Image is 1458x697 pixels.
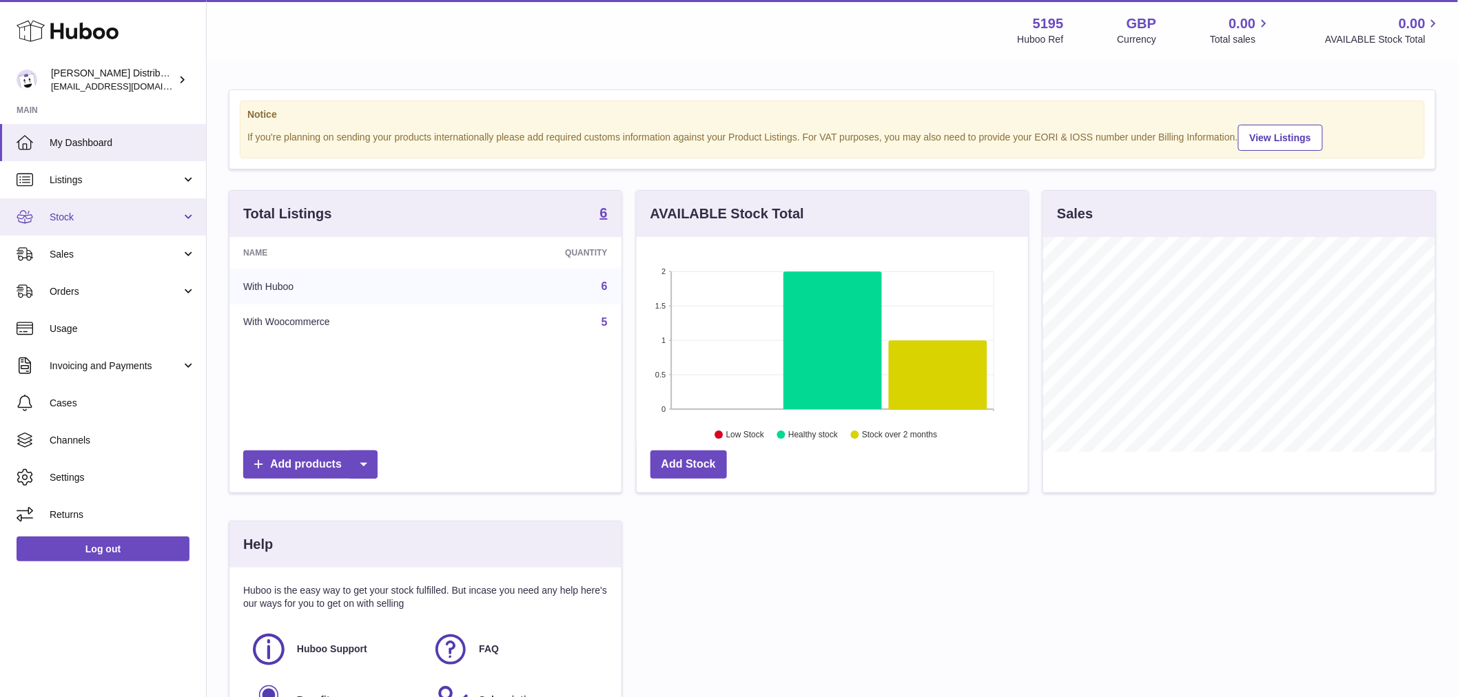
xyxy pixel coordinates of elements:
[479,643,499,656] span: FAQ
[473,237,622,269] th: Quantity
[50,434,196,447] span: Channels
[1127,14,1156,33] strong: GBP
[661,336,666,344] text: 1
[243,205,332,223] h3: Total Listings
[50,174,181,187] span: Listings
[229,237,473,269] th: Name
[602,280,608,292] a: 6
[650,205,804,223] h3: AVAILABLE Stock Total
[247,123,1417,151] div: If you're planning on sending your products internationally please add required customs informati...
[1210,33,1271,46] span: Total sales
[1325,14,1441,46] a: 0.00 AVAILABLE Stock Total
[50,508,196,521] span: Returns
[51,67,175,93] div: [PERSON_NAME] Distribution
[50,322,196,335] span: Usage
[432,631,600,668] a: FAQ
[602,316,608,328] a: 5
[600,206,608,222] a: 6
[1238,125,1323,151] a: View Listings
[243,535,273,554] h3: Help
[655,302,666,310] text: 1.5
[1325,33,1441,46] span: AVAILABLE Stock Total
[650,450,727,479] a: Add Stock
[1118,33,1157,46] div: Currency
[17,537,189,561] a: Log out
[655,371,666,379] text: 0.5
[50,397,196,410] span: Cases
[229,304,473,340] td: With Woocommerce
[862,430,937,440] text: Stock over 2 months
[50,211,181,224] span: Stock
[600,206,608,220] strong: 6
[1210,14,1271,46] a: 0.00 Total sales
[1018,33,1064,46] div: Huboo Ref
[1057,205,1093,223] h3: Sales
[247,108,1417,121] strong: Notice
[50,136,196,149] span: My Dashboard
[50,471,196,484] span: Settings
[661,267,666,275] text: 2
[788,430,839,440] text: Healthy stock
[726,430,765,440] text: Low Stock
[297,643,367,656] span: Huboo Support
[1399,14,1426,33] span: 0.00
[1229,14,1256,33] span: 0.00
[229,269,473,304] td: With Huboo
[17,70,37,90] img: mccormackdistr@gmail.com
[50,360,181,373] span: Invoicing and Payments
[243,584,608,610] p: Huboo is the easy way to get your stock fulfilled. But incase you need any help here's our ways f...
[50,285,181,298] span: Orders
[50,248,181,261] span: Sales
[661,405,666,413] text: 0
[243,450,378,479] a: Add products
[250,631,418,668] a: Huboo Support
[51,81,203,92] span: [EMAIL_ADDRESS][DOMAIN_NAME]
[1033,14,1064,33] strong: 5195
